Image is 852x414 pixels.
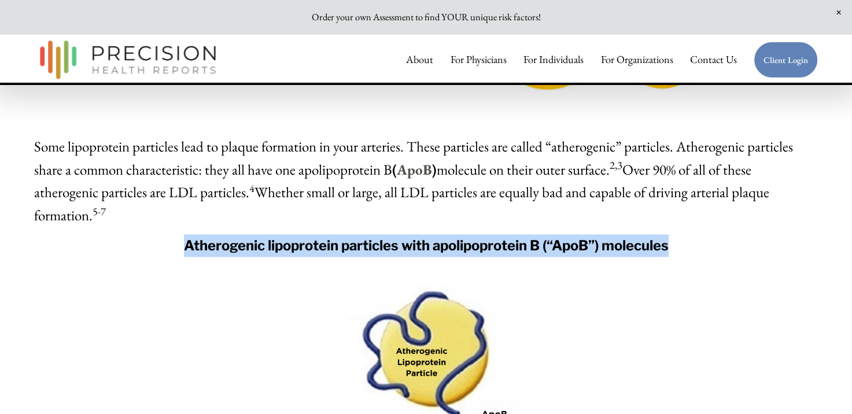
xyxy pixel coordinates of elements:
[754,42,818,78] a: Client Login
[93,204,106,219] sup: 5-7
[451,48,507,71] a: For Physicians
[600,49,673,71] span: For Organizations
[600,48,673,71] a: folder dropdown
[406,48,433,71] a: About
[249,181,255,195] sup: 4
[610,158,622,172] sup: 2,3
[523,48,584,71] a: For Individuals
[794,358,852,414] iframe: Chat Widget
[184,237,669,254] strong: Atherogenic lipoprotein particles with apolipoprotein B (“ApoB”) molecules
[392,160,437,179] strong: ( )
[34,137,793,224] span: Some lipoprotein particles lead to plaque formation in your arteries. These particles are called ...
[397,160,432,179] a: ApoB
[34,35,222,84] img: Precision Health Reports
[690,48,737,71] a: Contact Us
